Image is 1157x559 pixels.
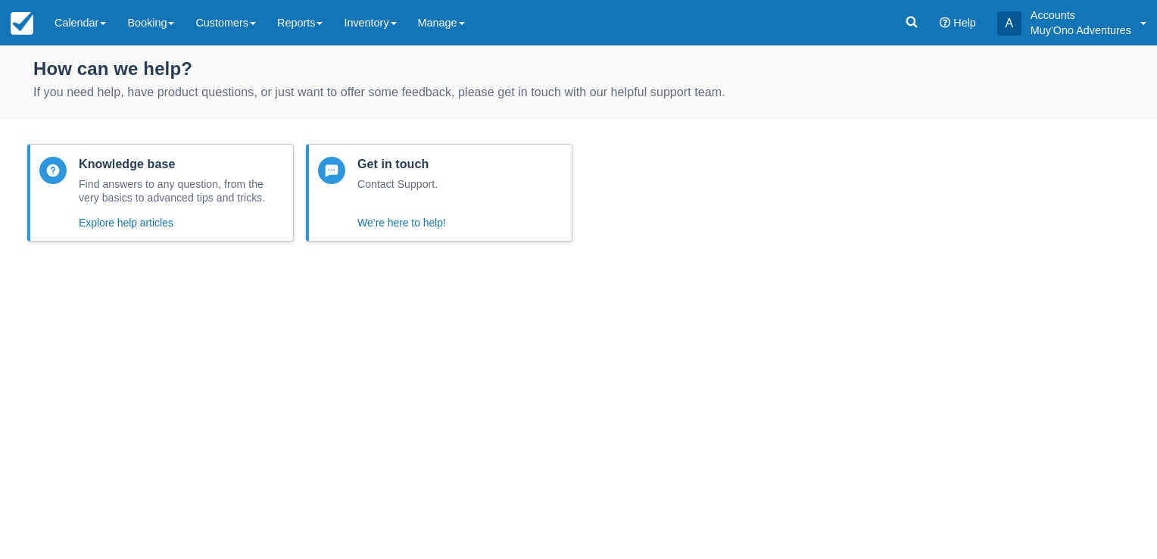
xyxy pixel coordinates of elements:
[33,55,1124,80] div: How can we help?
[953,17,976,29] span: Help
[997,11,1021,36] div: A
[79,214,173,232] button: Explore help articles
[1031,23,1131,38] p: Muy'Ono Adventures
[357,214,446,232] button: We’re here to help!
[357,157,446,172] p: Get in touch
[1031,8,1131,23] p: Accounts
[33,83,1124,101] div: If you need help, have product questions, or just want to offer some feedback, please get in touc...
[11,12,33,35] img: checkfront-main-nav-mini-logo.png
[357,178,446,192] div: Contact Support.
[940,17,950,28] i: Help
[79,178,284,205] div: Find answers to any question, from the very basics to advanced tips and tricks.
[79,157,284,172] p: Knowledge base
